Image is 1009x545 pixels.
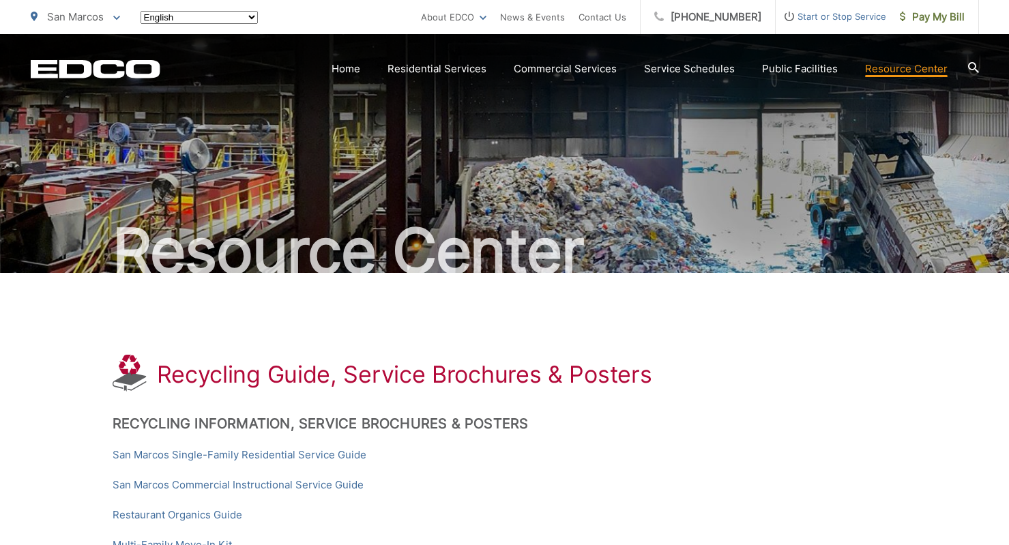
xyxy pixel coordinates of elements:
[113,415,897,432] h2: Recycling Information, Service Brochures & Posters
[113,477,364,493] a: San Marcos Commercial Instructional Service Guide
[113,507,242,523] a: Restaurant Organics Guide
[865,61,948,77] a: Resource Center
[421,9,486,25] a: About EDCO
[113,447,366,463] a: San Marcos Single-Family Residential Service Guide
[500,9,565,25] a: News & Events
[31,217,979,285] h2: Resource Center
[514,61,617,77] a: Commercial Services
[141,11,258,24] select: Select a language
[900,9,965,25] span: Pay My Bill
[762,61,838,77] a: Public Facilities
[387,61,486,77] a: Residential Services
[332,61,360,77] a: Home
[644,61,735,77] a: Service Schedules
[579,9,626,25] a: Contact Us
[31,59,160,78] a: EDCD logo. Return to the homepage.
[157,361,652,388] h1: Recycling Guide, Service Brochures & Posters
[47,10,104,23] span: San Marcos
